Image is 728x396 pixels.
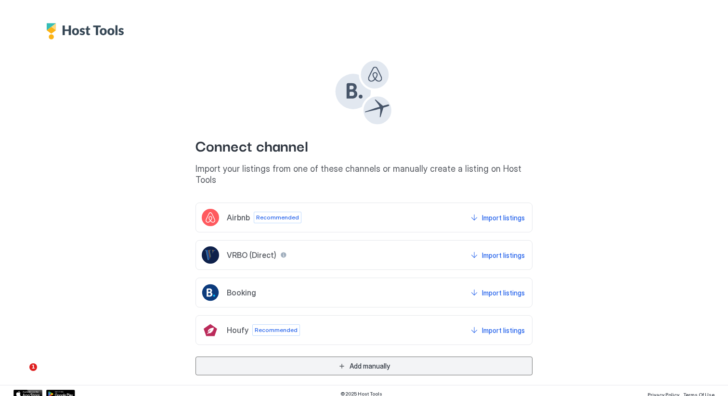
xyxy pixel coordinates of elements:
[350,361,390,371] div: Add manually
[46,23,129,39] div: Host Tools Logo
[469,209,526,226] button: Import listings
[195,134,533,156] span: Connect channel
[10,363,33,386] iframe: Intercom live chat
[227,250,276,260] span: VRBO (Direct)
[256,213,299,222] span: Recommended
[482,325,525,335] div: Import listings
[227,288,256,297] span: Booking
[469,284,526,301] button: Import listings
[255,326,298,334] span: Recommended
[469,321,526,339] button: Import listings
[227,325,248,335] span: Houfy
[482,213,525,223] div: Import listings
[482,288,525,298] div: Import listings
[195,357,533,375] button: Add manually
[29,363,37,371] span: 1
[469,246,526,264] button: Import listings
[195,164,533,185] span: Import your listings from one of these channels or manually create a listing on Host Tools
[482,250,525,260] div: Import listings
[227,213,250,222] span: Airbnb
